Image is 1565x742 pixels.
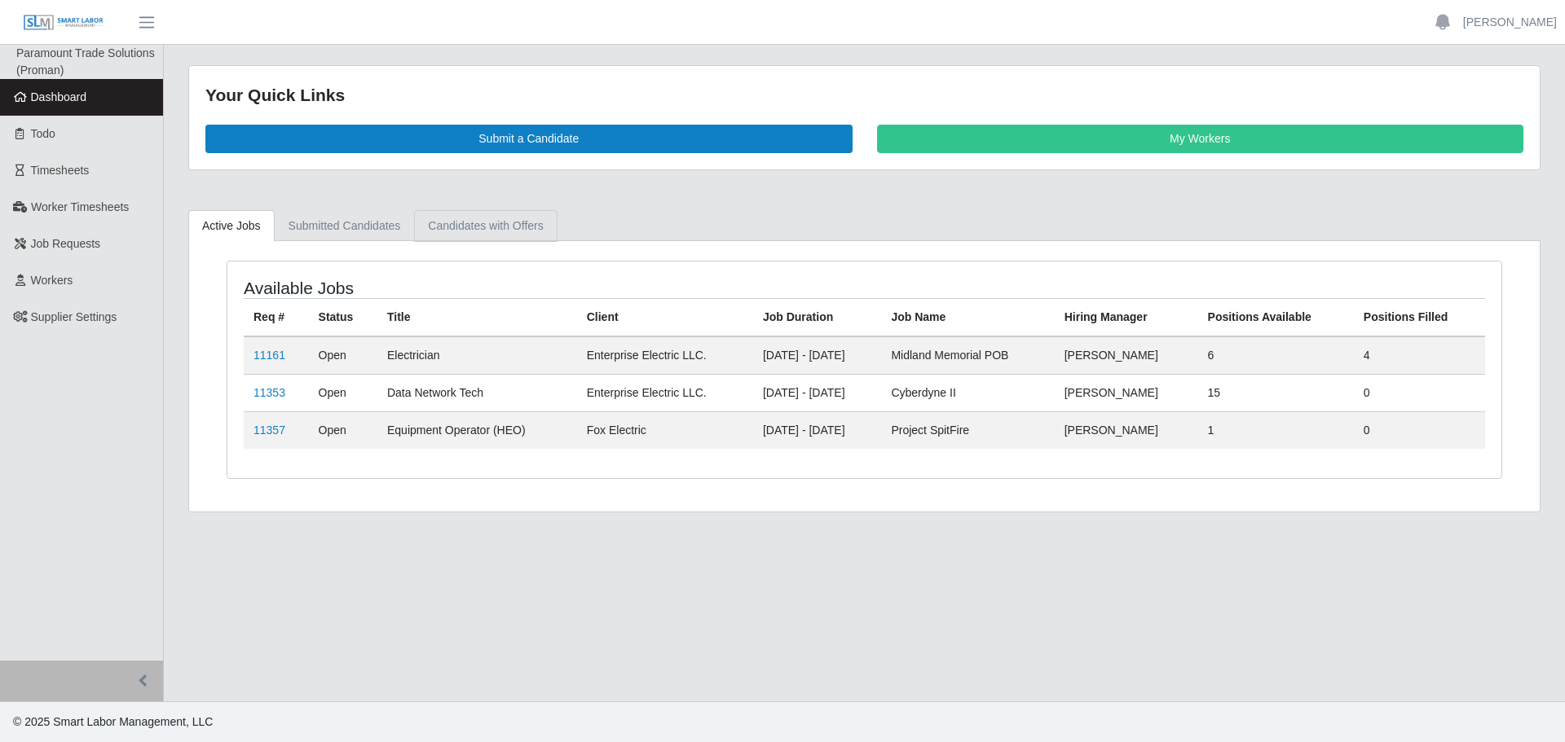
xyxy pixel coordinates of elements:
[1055,298,1198,336] th: Hiring Manager
[414,210,557,242] a: Candidates with Offers
[377,336,577,375] td: Electrician
[881,374,1054,411] td: Cyberdyne II
[377,374,577,411] td: Data Network Tech
[881,298,1054,336] th: Job Name
[1354,411,1485,449] td: 0
[1198,298,1354,336] th: Positions Available
[31,90,87,103] span: Dashboard
[309,411,377,449] td: Open
[1055,411,1198,449] td: [PERSON_NAME]
[205,82,1523,108] div: Your Quick Links
[1198,374,1354,411] td: 15
[31,164,90,177] span: Timesheets
[31,127,55,140] span: Todo
[31,310,117,323] span: Supplier Settings
[253,349,285,362] a: 11161
[188,210,275,242] a: Active Jobs
[1055,336,1198,375] td: [PERSON_NAME]
[577,298,753,336] th: Client
[881,336,1054,375] td: Midland Memorial POB
[309,298,377,336] th: Status
[1198,411,1354,449] td: 1
[31,200,129,213] span: Worker Timesheets
[753,298,882,336] th: Job Duration
[13,715,213,728] span: © 2025 Smart Labor Management, LLC
[275,210,415,242] a: Submitted Candidates
[753,336,882,375] td: [DATE] - [DATE]
[377,411,577,449] td: Equipment Operator (HEO)
[1354,298,1485,336] th: Positions Filled
[577,336,753,375] td: Enterprise Electric LLC.
[1354,336,1485,375] td: 4
[253,424,285,437] a: 11357
[1055,374,1198,411] td: [PERSON_NAME]
[577,374,753,411] td: Enterprise Electric LLC.
[31,274,73,287] span: Workers
[1463,14,1557,31] a: [PERSON_NAME]
[31,237,101,250] span: Job Requests
[877,125,1524,153] a: My Workers
[753,374,882,411] td: [DATE] - [DATE]
[1354,374,1485,411] td: 0
[244,298,309,336] th: Req #
[205,125,853,153] a: Submit a Candidate
[753,411,882,449] td: [DATE] - [DATE]
[577,411,753,449] td: Fox Electric
[309,374,377,411] td: Open
[881,411,1054,449] td: Project SpitFire
[253,386,285,399] a: 11353
[309,336,377,375] td: Open
[377,298,577,336] th: Title
[1198,336,1354,375] td: 6
[16,46,155,77] span: Paramount Trade Solutions (Proman)
[244,278,747,298] h4: Available Jobs
[23,14,104,32] img: SLM Logo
